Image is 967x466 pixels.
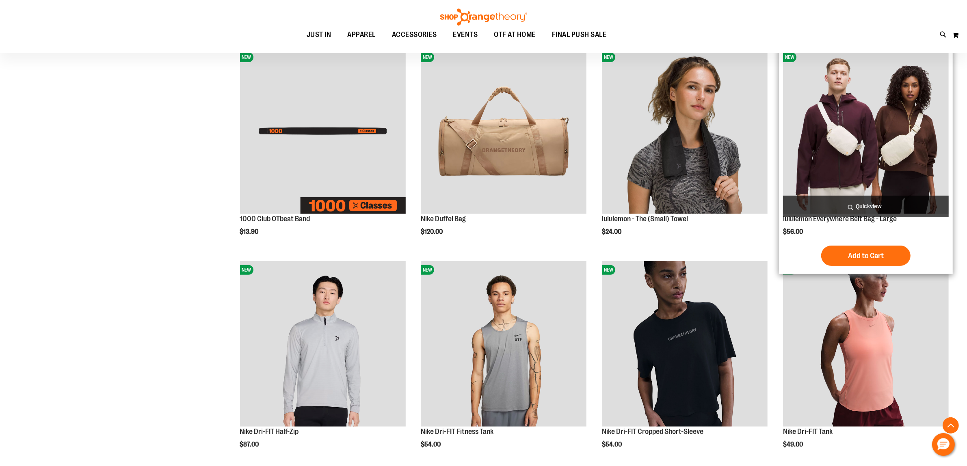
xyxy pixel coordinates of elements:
button: Hello, have a question? Let’s chat. [932,433,955,456]
span: JUST IN [307,26,331,44]
a: lululemon Everywhere Belt Bag - Large [783,215,897,223]
a: APPAREL [339,26,384,44]
span: NEW [240,52,253,62]
img: lululemon Everywhere Belt Bag - Large [783,48,949,214]
span: $87.00 [240,441,260,448]
a: Nike Duffel BagNEW [421,48,586,215]
img: Nike Dri-FIT Fitness Tank [421,261,586,427]
span: $54.00 [602,441,623,448]
a: lululemon - The (Small) TowelNEW [602,48,768,215]
span: $120.00 [421,228,444,235]
a: Image of 1000 Club OTbeat BandNEW [240,48,406,215]
img: Nike Dri-FIT Cropped Short-Sleeve [602,261,768,427]
div: product [779,44,953,274]
a: Nike Dri-FIT Fitness Tank [421,427,493,436]
span: Add to Cart [848,251,884,260]
img: Shop Orangetheory [439,9,528,26]
a: Nike Dri-FIT Cropped Short-SleeveNEW [602,261,768,428]
a: Nike Dri-FIT Fitness TankNEW [421,261,586,428]
span: $13.90 [240,228,260,235]
a: 1000 Club OTbeat Band [240,215,310,223]
img: Image of 1000 Club OTbeat Band [240,48,406,214]
a: Nike Dri-FIT Half-ZipNEW [240,261,406,428]
a: Nike Duffel Bag [421,215,466,223]
span: FINAL PUSH SALE [552,26,607,44]
span: APPAREL [347,26,376,44]
span: $49.00 [783,441,804,448]
span: NEW [602,265,615,275]
img: Nike Dri-FIT Tank [783,261,949,427]
span: NEW [602,52,615,62]
div: product [417,44,591,256]
span: $54.00 [421,441,442,448]
span: OTF AT HOME [494,26,536,44]
a: Nike Dri-FIT Cropped Short-Sleeve [602,427,703,436]
a: ACCESSORIES [384,26,445,44]
a: FINAL PUSH SALE [544,26,615,44]
a: Nike Dri-FIT Tank [783,427,833,436]
span: $24.00 [602,228,623,235]
a: JUST IN [299,26,340,44]
span: NEW [421,265,434,275]
a: EVENTS [445,26,486,44]
span: EVENTS [453,26,478,44]
div: product [598,44,772,256]
a: Nike Dri-FIT TankNEW [783,261,949,428]
div: product [236,44,410,252]
a: Nike Dri-FIT Half-Zip [240,427,299,436]
img: Nike Dri-FIT Half-Zip [240,261,406,427]
a: OTF AT HOME [486,26,544,44]
a: lululemon Everywhere Belt Bag - LargeNEW [783,48,949,215]
span: ACCESSORIES [392,26,437,44]
img: lululemon - The (Small) Towel [602,48,768,214]
button: Add to Cart [821,246,911,266]
img: Nike Duffel Bag [421,48,586,214]
span: NEW [421,52,434,62]
span: NEW [240,265,253,275]
span: $56.00 [783,228,804,235]
span: NEW [783,52,796,62]
a: lululemon - The (Small) Towel [602,215,688,223]
button: Back To Top [943,417,959,434]
a: Quickview [783,196,949,217]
